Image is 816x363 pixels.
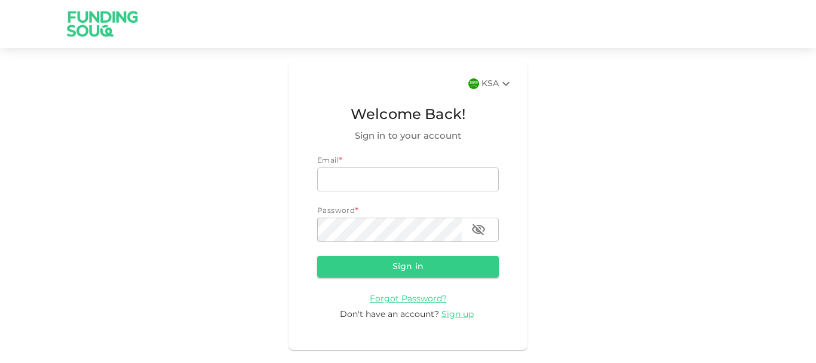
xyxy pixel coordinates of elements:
[317,218,462,242] input: password
[317,157,339,164] span: Email
[481,77,513,91] div: KSA
[317,256,499,277] button: Sign in
[340,310,439,319] span: Don't have an account?
[441,310,474,319] span: Sign up
[468,78,479,89] img: flag-sa.b9a346574cdc8950dd34b50780441f57.svg
[370,294,447,303] a: Forgot Password?
[317,167,499,191] input: email
[370,295,447,303] span: Forgot Password?
[317,208,355,215] span: Password
[317,104,499,127] span: Welcome Back!
[317,129,499,144] span: Sign in to your account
